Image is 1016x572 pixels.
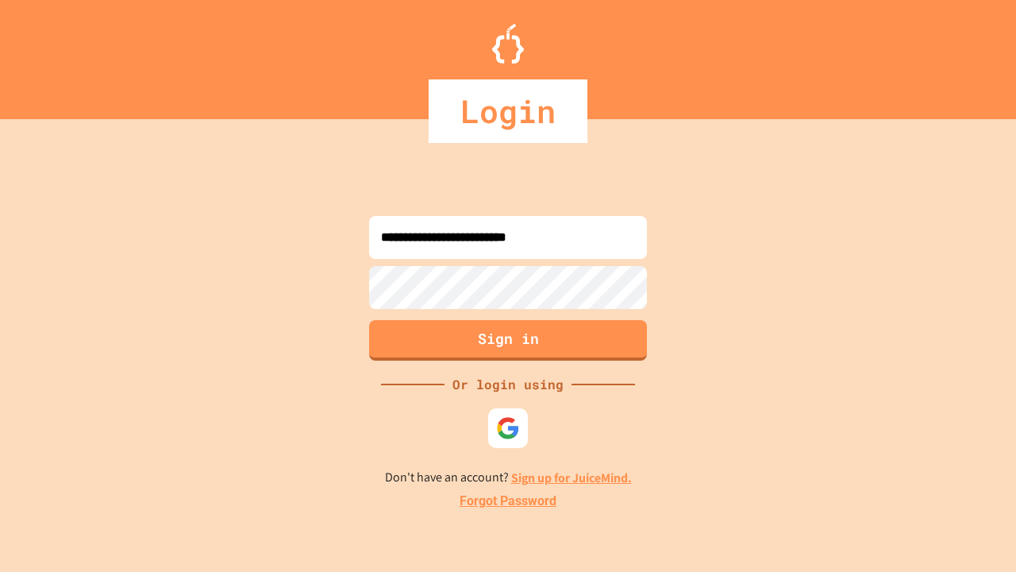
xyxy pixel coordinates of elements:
a: Sign up for JuiceMind. [511,470,632,486]
img: google-icon.svg [496,416,520,440]
iframe: chat widget [949,508,1000,556]
div: Login [429,79,587,143]
a: Forgot Password [460,492,556,511]
img: Logo.svg [492,24,524,64]
iframe: chat widget [884,439,1000,507]
div: Or login using [444,375,571,394]
button: Sign in [369,320,647,361]
p: Don't have an account? [385,468,632,488]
